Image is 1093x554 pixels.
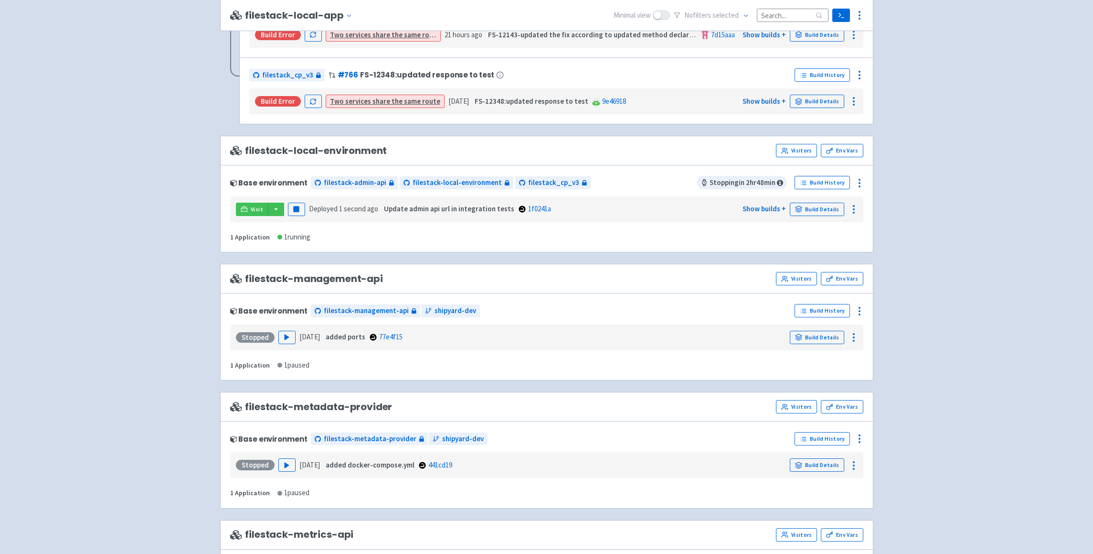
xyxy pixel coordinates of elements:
[324,177,386,188] span: filestack-admin-api
[790,331,844,344] a: Build Details
[712,11,739,20] span: selected
[309,204,378,213] span: Deployed
[230,232,270,243] div: 1 Application
[236,332,275,343] div: Stopped
[528,177,579,188] span: filestack_cp_v3
[832,9,850,22] a: Terminal
[776,144,817,157] a: Visitors
[743,97,786,106] a: Show builds +
[379,332,403,341] a: 77e4f15
[339,204,378,213] time: 1 second ago
[255,96,301,107] div: Build Error
[711,30,735,39] a: 7d15aaa
[255,30,301,40] div: Build Error
[790,458,844,472] a: Build Details
[277,488,309,499] div: 1 paused
[230,273,383,284] span: filestack-management-api
[311,433,428,445] a: filestack-metadata-provider
[326,460,414,469] strong: added docker-compose.yml
[230,360,270,371] div: 1 Application
[475,97,588,106] strong: FS-12348:updated response to test
[684,10,739,21] span: No filter s
[435,305,476,316] span: shipyard-dev
[795,176,850,189] a: Build History
[445,30,482,39] time: 21 hours ago
[230,307,308,315] div: Base environment
[790,95,844,108] a: Build Details
[790,203,844,216] a: Build Details
[326,332,365,341] strong: added ports
[776,400,817,413] a: Visitors
[324,434,416,445] span: filestack-metadata-provider
[277,232,310,243] div: 1 running
[324,305,409,316] span: filestack-management-api
[230,402,393,413] span: filestack-metadata-provider
[790,28,844,42] a: Build Details
[338,70,359,80] a: #766
[428,460,452,469] a: 441cd19
[330,97,440,106] a: Two services share the same route
[602,97,626,106] a: 9e46918
[614,10,651,21] span: Minimal view
[360,71,494,79] span: FS-12348:updated response to test
[442,434,484,445] span: shipyard-dev
[230,435,308,443] div: Base environment
[757,9,828,22] input: Search...
[795,432,850,445] a: Build History
[278,331,296,344] button: Play
[488,30,706,39] strong: FS-12143-updated the fix according to updated method declaration
[236,203,268,216] a: Visit
[245,10,356,21] button: filestack-local-app
[311,176,398,189] a: filestack-admin-api
[528,204,551,213] a: 1f0241a
[288,203,305,216] button: Pause
[697,176,787,189] span: Stopping in 2 hr 48 min
[230,529,354,540] span: filestack-metrics-api
[299,332,320,341] time: [DATE]
[448,97,469,106] time: [DATE]
[413,177,502,188] span: filestack-local-environment
[821,400,863,413] a: Env Vars
[299,460,320,469] time: [DATE]
[278,458,296,472] button: Play
[262,70,313,81] span: filestack_cp_v3
[311,304,420,317] a: filestack-management-api
[249,69,325,82] a: filestack_cp_v3
[795,304,850,317] a: Build History
[429,433,488,445] a: shipyard-dev
[515,176,591,189] a: filestack_cp_v3
[743,204,786,213] a: Show builds +
[776,528,817,542] a: Visitors
[821,272,863,285] a: Env Vars
[230,488,270,499] div: 1 Application
[277,360,309,371] div: 1 paused
[230,179,308,187] div: Base environment
[821,144,863,157] a: Env Vars
[795,68,850,82] a: Build History
[230,145,387,156] span: filestack-local-environment
[384,204,514,213] strong: Update admin api url in integration tests
[236,460,275,470] div: Stopped
[251,206,263,213] span: Visit
[743,30,786,39] a: Show builds +
[776,272,817,285] a: Visitors
[330,30,440,39] a: Two services share the same route
[821,528,863,542] a: Env Vars
[400,176,513,189] a: filestack-local-environment
[421,304,480,317] a: shipyard-dev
